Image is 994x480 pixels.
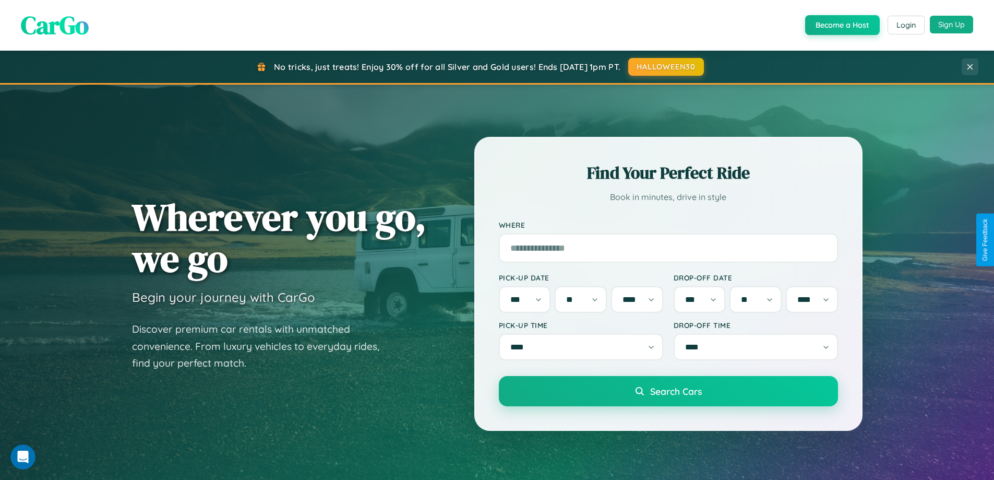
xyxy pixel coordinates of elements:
button: Login [888,16,925,34]
button: Become a Host [805,15,880,35]
div: Give Feedback [981,219,989,261]
p: Discover premium car rentals with unmatched convenience. From luxury vehicles to everyday rides, ... [132,321,393,372]
button: Search Cars [499,376,838,406]
h1: Wherever you go, we go [132,196,426,279]
span: CarGo [21,8,89,42]
button: Sign Up [930,16,973,33]
h3: Begin your journey with CarGo [132,289,315,305]
p: Book in minutes, drive in style [499,190,838,205]
label: Pick-up Time [499,321,663,330]
span: No tricks, just treats! Enjoy 30% off for all Silver and Gold users! Ends [DATE] 1pm PT. [274,62,620,72]
button: HALLOWEEN30 [628,58,704,76]
label: Drop-off Time [674,321,838,330]
iframe: Intercom live chat [10,444,35,470]
label: Pick-up Date [499,273,663,282]
label: Drop-off Date [674,273,838,282]
h2: Find Your Perfect Ride [499,161,838,184]
label: Where [499,220,838,229]
span: Search Cars [650,385,702,397]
